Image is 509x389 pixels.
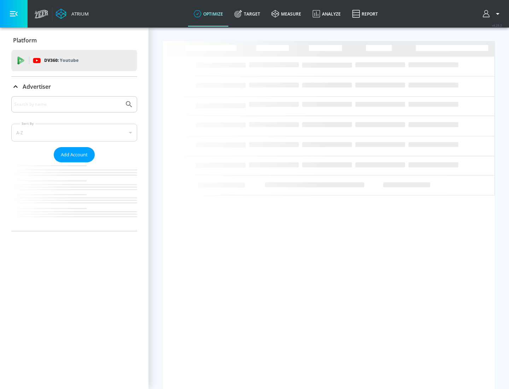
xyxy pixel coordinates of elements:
[13,36,37,44] p: Platform
[11,124,137,141] div: A-Z
[44,57,78,64] p: DV360:
[60,57,78,64] p: Youtube
[20,121,35,126] label: Sort By
[69,11,89,17] div: Atrium
[11,50,137,71] div: DV360: Youtube
[229,1,266,27] a: Target
[56,8,89,19] a: Atrium
[307,1,346,27] a: Analyze
[11,30,137,50] div: Platform
[11,77,137,97] div: Advertiser
[14,100,121,109] input: Search by name
[54,147,95,162] button: Add Account
[188,1,229,27] a: optimize
[11,162,137,231] nav: list of Advertiser
[11,96,137,231] div: Advertiser
[346,1,384,27] a: Report
[492,23,502,27] span: v 4.25.2
[266,1,307,27] a: measure
[61,151,88,159] span: Add Account
[23,83,51,91] p: Advertiser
